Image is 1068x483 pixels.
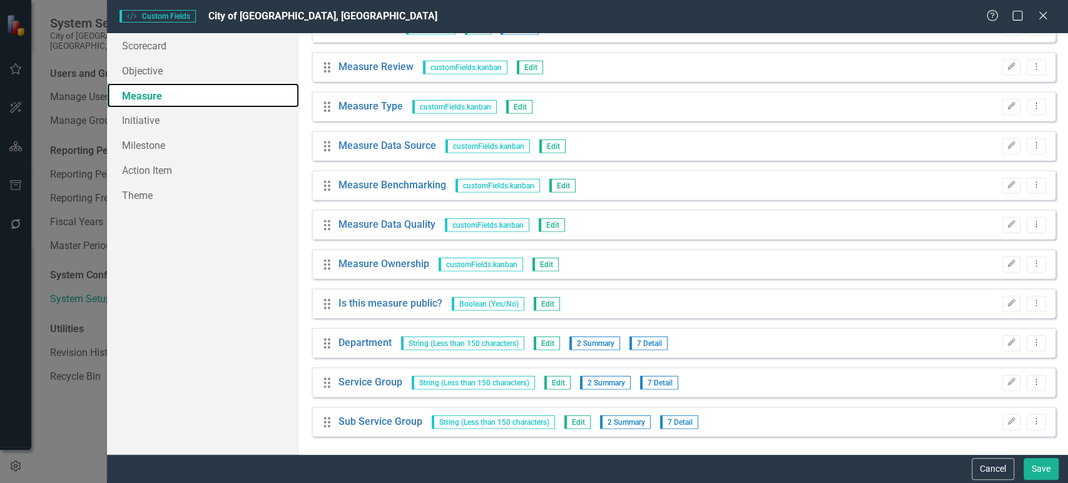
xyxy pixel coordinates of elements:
a: Measure [107,83,299,108]
a: Service Group [338,375,402,390]
button: Cancel [972,458,1014,480]
span: 7 Detail [629,337,668,350]
span: 2 Summary [569,337,620,350]
a: Objective [107,58,299,83]
span: Edit [544,376,571,390]
a: Sub Service Group [338,415,422,429]
span: Boolean (Yes/No) [452,297,524,311]
span: customFields.kanban [423,61,507,74]
a: Milestone [107,133,299,158]
span: String (Less than 150 characters) [412,376,535,390]
a: Measure Data Quality [338,218,435,232]
a: Measure Type [338,99,403,114]
span: customFields.kanban [445,140,530,153]
a: Scorecard [107,33,299,58]
span: customFields.kanban [445,218,529,232]
span: customFields.kanban [455,179,540,193]
a: Action Item [107,158,299,183]
span: Edit [539,140,566,153]
span: String (Less than 150 characters) [401,337,524,350]
span: 2 Summary [600,415,651,429]
span: Custom Fields [120,10,196,23]
span: Edit [532,258,559,272]
a: Measure Review [338,60,414,74]
button: Save [1024,458,1059,480]
a: Initiative [107,108,299,133]
a: Theme [107,183,299,208]
a: Measure Ownership [338,257,429,272]
span: 7 Detail [660,415,698,429]
span: Edit [517,61,543,74]
span: Edit [534,337,560,350]
span: customFields.kanban [439,258,523,272]
a: Measure Data Source [338,139,436,153]
a: Measure Benchmarking [338,178,446,193]
a: Department [338,336,392,350]
span: Edit [549,179,576,193]
span: customFields.kanban [412,100,497,114]
span: Edit [564,415,591,429]
span: Edit [506,100,532,114]
a: Is this measure public? [338,297,442,311]
span: 7 Detail [640,376,678,390]
span: 2 Summary [580,376,631,390]
span: Edit [539,218,565,232]
span: Edit [534,297,560,311]
span: City of [GEOGRAPHIC_DATA], [GEOGRAPHIC_DATA] [208,10,437,22]
span: String (Less than 150 characters) [432,415,555,429]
